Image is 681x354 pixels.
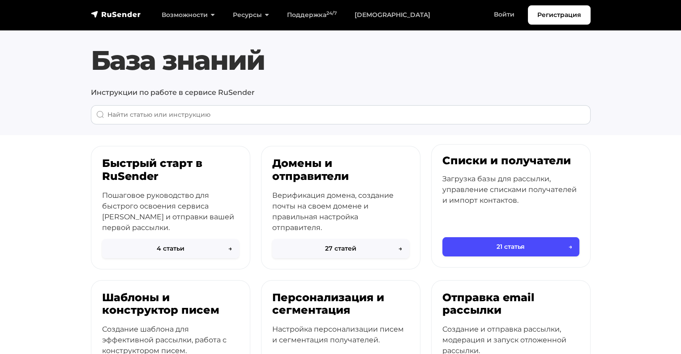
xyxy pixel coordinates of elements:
[272,324,409,345] p: Настройка персонализации писем и сегментация получателей.
[485,5,523,24] a: Войти
[398,244,402,253] span: →
[272,291,409,317] h3: Персонализация и сегментация
[442,237,579,256] button: 21 статья→
[569,242,572,252] span: →
[431,144,591,268] a: Списки и получатели Загрузка базы для рассылки, управление списками получателей и импорт контакто...
[224,6,278,24] a: Ресурсы
[102,291,239,317] h3: Шаблоны и конструктор писем
[153,6,224,24] a: Возможности
[272,157,409,183] h3: Домены и отправители
[102,190,239,233] p: Пошаговое руководство для быстрого освоения сервиса [PERSON_NAME] и отправки вашей первой рассылки.
[442,154,579,167] h3: Списки и получатели
[96,111,104,119] img: Поиск
[91,105,591,124] input: When autocomplete results are available use up and down arrows to review and enter to go to the d...
[91,10,141,19] img: RuSender
[528,5,591,25] a: Регистрация
[228,244,232,253] span: →
[278,6,346,24] a: Поддержка24/7
[102,157,239,183] h3: Быстрый старт в RuSender
[272,239,409,258] button: 27 статей→
[272,190,409,233] p: Верификация домена, создание почты на своем домене и правильная настройка отправителя.
[91,44,591,77] h1: База знаний
[91,146,250,269] a: Быстрый старт в RuSender Пошаговое руководство для быстрого освоения сервиса [PERSON_NAME] и отпр...
[91,87,591,98] p: Инструкции по работе в сервисе RuSender
[261,146,420,269] a: Домены и отправители Верификация домена, создание почты на своем домене и правильная настройка от...
[326,10,337,16] sup: 24/7
[346,6,439,24] a: [DEMOGRAPHIC_DATA]
[102,239,239,258] button: 4 статьи→
[442,291,579,317] h3: Отправка email рассылки
[442,174,579,206] p: Загрузка базы для рассылки, управление списками получателей и импорт контактов.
